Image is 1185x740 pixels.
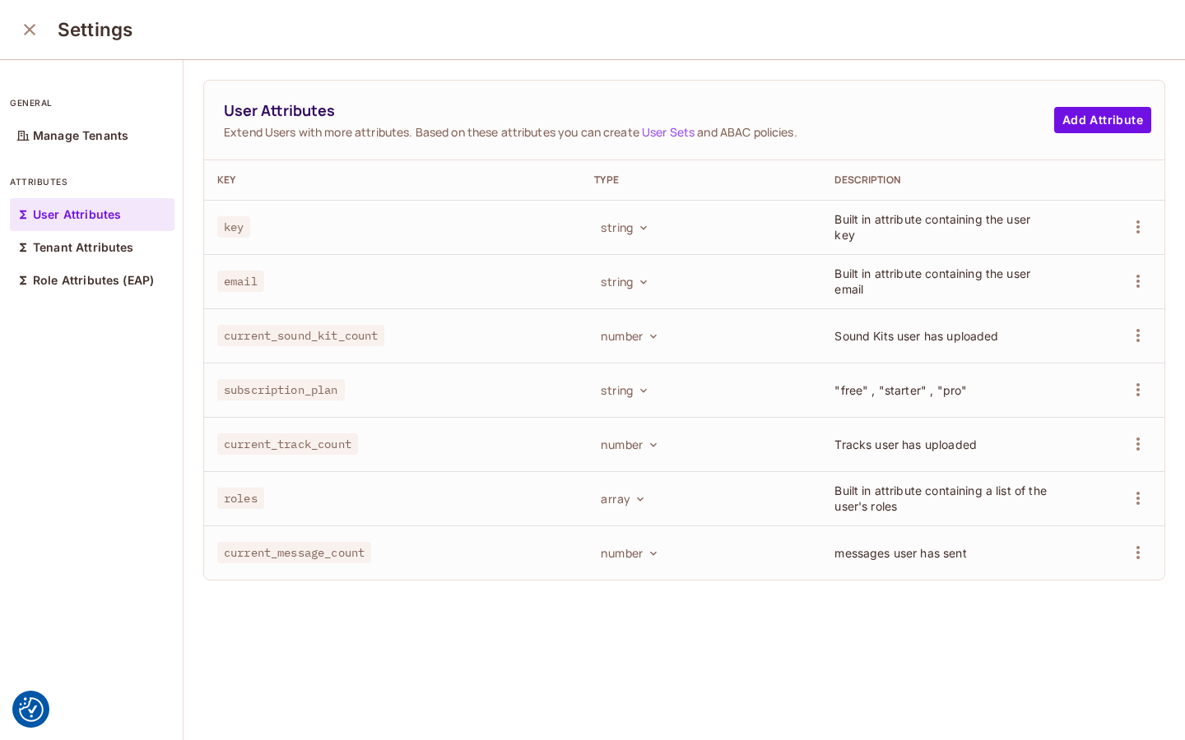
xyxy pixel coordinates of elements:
img: Revisit consent button [19,697,44,722]
button: number [594,539,662,566]
p: Role Attributes (EAP) [33,274,154,287]
p: User Attributes [33,208,121,221]
button: number [594,431,662,457]
button: string [594,377,653,403]
a: User Sets [642,124,695,140]
p: attributes [10,175,174,188]
span: roles [217,488,264,509]
h3: Settings [58,18,132,41]
div: Key [217,173,568,187]
span: email [217,271,264,292]
button: Consent Preferences [19,697,44,722]
div: Type [594,173,808,187]
button: close [13,13,46,46]
span: key [217,216,250,238]
p: general [10,96,174,109]
span: messages user has sent [834,546,966,560]
span: current_track_count [217,433,358,455]
span: current_message_count [217,542,371,563]
button: Add Attribute [1054,107,1151,133]
span: Built in attribute containing a list of the user's roles [834,483,1046,513]
span: Built in attribute containing the user email [834,266,1030,296]
p: Manage Tenants [33,129,128,142]
span: Sound Kits user has uploaded [834,329,998,343]
span: subscription_plan [217,379,345,400]
span: current_sound_kit_count [217,325,384,346]
span: Built in attribute containing the user key [834,212,1030,242]
div: Description [834,173,1048,187]
p: Tenant Attributes [33,241,134,254]
button: string [594,268,653,294]
span: User Attributes [224,100,1054,121]
button: string [594,214,653,240]
span: Extend Users with more attributes. Based on these attributes you can create and ABAC policies. [224,124,1054,140]
button: array [594,485,650,511]
span: "free" , "starter" , "pro" [834,383,967,397]
button: number [594,322,662,349]
span: Tracks user has uploaded [834,437,977,451]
